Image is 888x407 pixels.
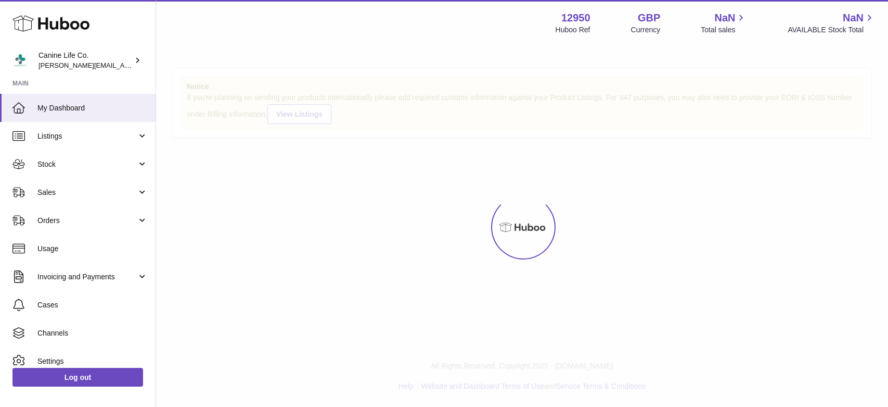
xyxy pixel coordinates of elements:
strong: 12950 [561,11,590,25]
span: NaN [843,11,864,25]
span: Listings [37,131,137,141]
span: Sales [37,188,137,198]
a: NaN AVAILABLE Stock Total [788,11,876,35]
span: NaN [714,11,735,25]
strong: GBP [638,11,660,25]
div: Huboo Ref [556,25,590,35]
span: Channels [37,328,148,338]
a: Log out [12,368,143,387]
span: Orders [37,216,137,226]
span: Cases [37,300,148,310]
span: AVAILABLE Stock Total [788,25,876,35]
a: NaN Total sales [701,11,747,35]
span: My Dashboard [37,103,148,113]
span: Settings [37,356,148,366]
div: Currency [631,25,661,35]
span: Usage [37,244,148,254]
div: Canine Life Co. [38,51,132,70]
span: Stock [37,159,137,169]
span: [PERSON_NAME][EMAIL_ADDRESS][DOMAIN_NAME] [38,61,209,69]
span: Invoicing and Payments [37,272,137,282]
img: kevin@clsgltd.co.uk [12,53,28,68]
span: Total sales [701,25,747,35]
